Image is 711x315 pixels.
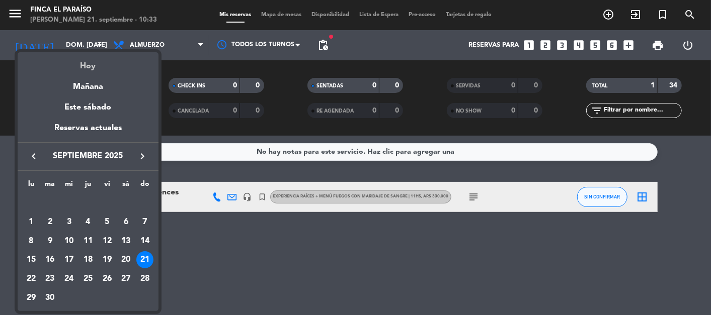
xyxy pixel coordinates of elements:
[99,233,116,250] div: 12
[98,269,117,288] td: 26 de septiembre de 2025
[99,251,116,268] div: 19
[22,269,41,288] td: 22 de septiembre de 2025
[18,52,159,73] div: Hoy
[116,269,135,288] td: 27 de septiembre de 2025
[117,214,134,231] div: 6
[136,214,153,231] div: 7
[80,214,97,231] div: 4
[98,178,117,194] th: viernes
[41,250,60,269] td: 16 de septiembre de 2025
[23,251,40,268] div: 15
[136,251,153,268] div: 21
[18,93,159,122] div: Este sábado
[78,232,98,251] td: 11 de septiembre de 2025
[42,289,59,306] div: 30
[59,213,78,232] td: 3 de septiembre de 2025
[135,269,154,288] td: 28 de septiembre de 2025
[22,193,154,213] td: SEP.
[99,214,116,231] div: 5
[59,269,78,288] td: 24 de septiembre de 2025
[59,232,78,251] td: 10 de septiembre de 2025
[80,251,97,268] div: 18
[135,213,154,232] td: 7 de septiembre de 2025
[136,270,153,287] div: 28
[41,232,60,251] td: 9 de septiembre de 2025
[42,251,59,268] div: 16
[59,250,78,269] td: 17 de septiembre de 2025
[99,270,116,287] div: 26
[60,233,77,250] div: 10
[60,270,77,287] div: 24
[98,250,117,269] td: 19 de septiembre de 2025
[22,250,41,269] td: 15 de septiembre de 2025
[22,232,41,251] td: 8 de septiembre de 2025
[116,213,135,232] td: 6 de septiembre de 2025
[78,269,98,288] td: 25 de septiembre de 2025
[43,150,133,163] span: septiembre 2025
[78,250,98,269] td: 18 de septiembre de 2025
[22,178,41,194] th: lunes
[116,178,135,194] th: sábado
[59,178,78,194] th: miércoles
[42,233,59,250] div: 9
[135,178,154,194] th: domingo
[22,288,41,307] td: 29 de septiembre de 2025
[41,178,60,194] th: martes
[41,269,60,288] td: 23 de septiembre de 2025
[78,178,98,194] th: jueves
[23,214,40,231] div: 1
[42,270,59,287] div: 23
[98,213,117,232] td: 5 de septiembre de 2025
[136,233,153,250] div: 14
[117,251,134,268] div: 20
[41,213,60,232] td: 2 de septiembre de 2025
[23,233,40,250] div: 8
[25,150,43,163] button: keyboard_arrow_left
[80,270,97,287] div: 25
[78,213,98,232] td: 4 de septiembre de 2025
[23,270,40,287] div: 22
[135,250,154,269] td: 21 de septiembre de 2025
[116,232,135,251] td: 13 de septiembre de 2025
[60,214,77,231] div: 3
[23,289,40,306] div: 29
[135,232,154,251] td: 14 de septiembre de 2025
[42,214,59,231] div: 2
[117,233,134,250] div: 13
[22,213,41,232] td: 1 de septiembre de 2025
[116,250,135,269] td: 20 de septiembre de 2025
[60,251,77,268] div: 17
[117,270,134,287] div: 27
[133,150,151,163] button: keyboard_arrow_right
[18,73,159,93] div: Mañana
[80,233,97,250] div: 11
[28,150,40,162] i: keyboard_arrow_left
[18,122,159,142] div: Reservas actuales
[41,288,60,307] td: 30 de septiembre de 2025
[98,232,117,251] td: 12 de septiembre de 2025
[136,150,148,162] i: keyboard_arrow_right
